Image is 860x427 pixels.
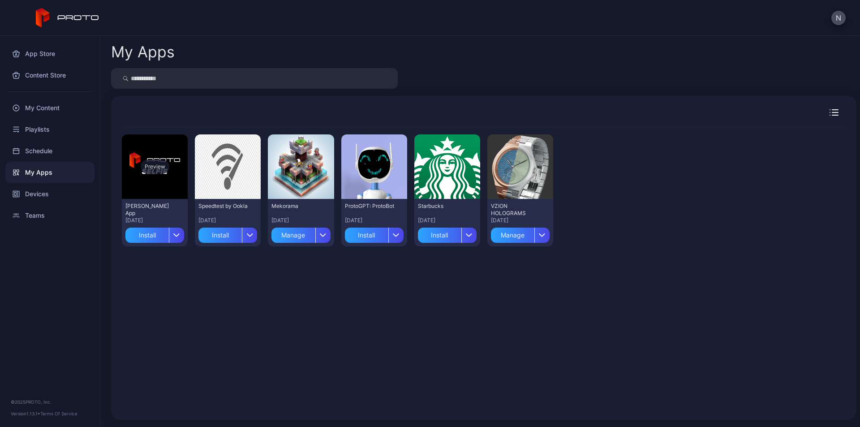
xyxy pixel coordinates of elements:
div: [DATE] [418,217,477,224]
div: Install [198,228,242,243]
div: Mekorama [271,203,321,210]
a: Content Store [5,65,95,86]
div: My Apps [111,44,175,60]
button: Manage [271,224,330,243]
a: Devices [5,183,95,205]
div: VZION HOLOGRAMS [491,203,540,217]
span: Version 1.13.1 • [11,411,40,416]
div: Install [125,228,169,243]
div: [DATE] [125,217,184,224]
div: Install [418,228,461,243]
a: Playlists [5,119,95,140]
div: ProtoGPT: ProtoBot [345,203,394,210]
div: [DATE] [345,217,404,224]
a: My Apps [5,162,95,183]
a: Schedule [5,140,95,162]
button: Install [125,224,184,243]
div: © 2025 PROTO, Inc. [11,398,89,405]
button: Install [198,224,257,243]
div: [DATE] [198,217,257,224]
div: [DATE] [271,217,330,224]
div: Preview [141,160,169,174]
button: Manage [491,224,550,243]
div: Manage [271,228,315,243]
button: Install [418,224,477,243]
a: Terms Of Service [40,411,77,416]
div: David Selfie App [125,203,175,217]
div: Manage [491,228,534,243]
a: Teams [5,205,95,226]
a: My Content [5,97,95,119]
div: Install [345,228,388,243]
div: Speedtest by Ookla [198,203,248,210]
div: Starbucks [418,203,467,210]
button: Install [345,224,404,243]
button: N [831,11,846,25]
a: App Store [5,43,95,65]
div: [DATE] [491,217,550,224]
